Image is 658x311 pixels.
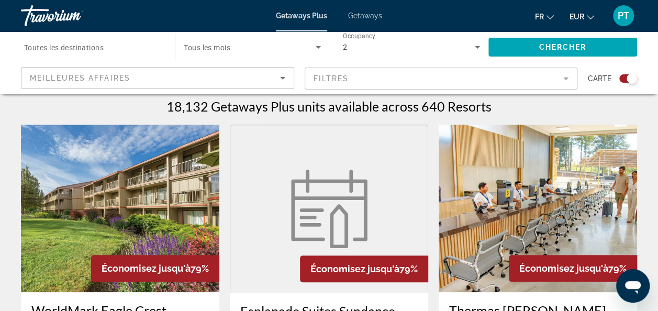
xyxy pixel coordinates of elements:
div: 79% [300,256,428,282]
img: 2262E01X.jpg [21,125,219,292]
button: Change language [535,9,554,24]
span: Carte [588,71,611,86]
span: Occupancy [343,32,376,40]
span: Tous les mois [184,43,230,52]
div: 79% [509,255,637,282]
span: Chercher [539,43,586,51]
span: Économisez jusqu'à [102,263,191,274]
span: EUR [570,13,584,21]
button: Filter [305,67,578,90]
a: Getaways Plus [276,12,327,20]
a: Getaways [348,12,382,20]
span: Meilleures affaires [30,74,130,82]
h1: 18,132 Getaways Plus units available across 640 Resorts [166,98,492,114]
button: Change currency [570,9,594,24]
img: week.svg [285,170,374,248]
span: Économisez jusqu'à [310,263,399,274]
span: PT [618,10,629,21]
span: 2 [343,43,347,51]
span: Économisez jusqu'à [519,263,608,274]
a: Travorium [21,2,126,29]
button: Chercher [488,38,637,57]
mat-select: Sort by [30,72,285,84]
button: User Menu [610,5,637,27]
span: Toutes les destinations [24,43,104,52]
div: 79% [91,255,219,282]
img: C069O01X.jpg [439,125,637,292]
span: fr [535,13,544,21]
iframe: Bouton de lancement de la fenêtre de messagerie [616,269,650,303]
